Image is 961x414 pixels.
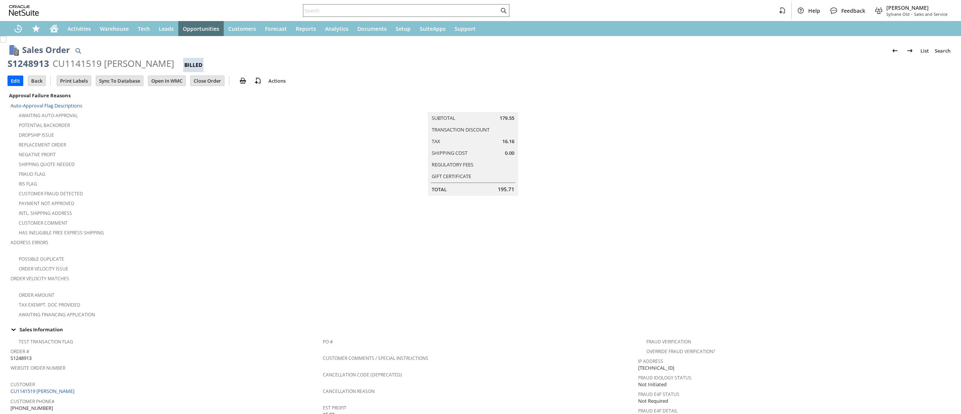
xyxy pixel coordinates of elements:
a: Cancellation Reason [323,388,375,394]
a: Home [45,21,63,36]
a: Support [450,21,480,36]
span: SuiteApps [420,25,446,32]
a: Override Fraud Verification? [646,348,715,355]
a: Order Amount [19,292,54,298]
a: Order Velocity Matches [11,275,69,282]
a: Regulatory Fees [432,161,473,168]
a: Fraud Verification [646,338,691,345]
svg: Recent Records [14,24,23,33]
a: Customer Phone# [11,398,54,405]
a: Payment not approved [19,200,74,207]
a: Awaiting Auto-Approval [19,112,78,119]
a: Customer Fraud Detected [19,190,83,197]
span: Customers [228,25,256,32]
span: - [911,11,913,17]
a: Website Order Number [11,365,65,371]
a: Shipping Quote Needed [19,161,75,168]
a: IP Address [638,358,663,364]
span: Opportunities [183,25,219,32]
img: Previous [890,46,899,55]
input: Edit [8,76,23,86]
a: Fraud E4F Detail [638,408,678,414]
span: Warehouse [100,25,129,32]
input: Close Order [191,76,224,86]
img: Next [905,46,914,55]
img: Quick Find [74,46,83,55]
div: CU1141519 [PERSON_NAME] [53,57,174,70]
a: PO # [323,338,333,345]
a: Opportunities [178,21,224,36]
span: Not Initiated [638,381,667,388]
span: Analytics [325,25,348,32]
a: Forecast [261,21,291,36]
span: Setup [396,25,411,32]
h1: Sales Order [22,44,70,56]
input: Back [28,76,45,86]
span: Documents [357,25,387,32]
input: Open In WMC [148,76,185,86]
a: Recent Records [9,21,27,36]
span: 16.16 [502,138,514,145]
a: Tax Exempt. Doc Provided [19,302,80,308]
a: Analytics [321,21,353,36]
span: Help [808,7,820,14]
a: Actions [265,77,289,84]
td: Sales Information [8,325,953,334]
a: CU1141519 [PERSON_NAME] [11,388,76,394]
span: Sales and Service [914,11,947,17]
a: Awaiting Financing Application [19,311,95,318]
a: Subtotal [432,115,455,121]
a: Customer [11,381,35,388]
a: SuiteApps [415,21,450,36]
a: Fraud E4F Status [638,391,679,397]
div: S1248913 [8,57,49,70]
a: Intl. Shipping Address [19,210,72,216]
img: print.svg [238,76,247,85]
a: Address Errors [11,239,48,246]
input: Search [303,6,499,15]
a: Setup [391,21,415,36]
span: Leads [159,25,174,32]
a: Fraud Idology Status [638,375,691,381]
span: Forecast [265,25,287,32]
a: Customer Comment [19,220,68,226]
span: 0.00 [505,150,514,157]
input: Print Labels [57,76,91,86]
a: List [917,45,932,57]
a: Gift Certificate [432,173,471,180]
a: Cancellation Code (deprecated) [323,372,402,378]
a: Reports [291,21,321,36]
span: S1248913 [11,355,32,362]
span: Activities [68,25,91,32]
a: Replacement Order [19,142,66,148]
span: Support [455,25,476,32]
svg: logo [9,5,39,16]
svg: Home [50,24,59,33]
a: Has Ineligible Free Express Shipping [19,230,104,236]
span: Reports [296,25,316,32]
a: Est Profit [323,405,346,411]
span: 179.55 [500,115,514,122]
a: Activities [63,21,95,36]
div: Billed [183,58,203,72]
a: Tech [133,21,154,36]
span: [PERSON_NAME] [886,4,947,11]
div: Shortcuts [27,21,45,36]
span: [PHONE_NUMBER] [11,405,53,412]
span: [TECHNICAL_ID] [638,364,674,372]
svg: Search [499,6,508,15]
a: Order # [11,348,29,355]
a: RIS flag [19,181,37,187]
img: add-record.svg [253,76,262,85]
div: Sales Information [8,325,950,334]
a: Customers [224,21,261,36]
a: Auto-Approval Flag Descriptions [11,102,82,109]
span: Not Required [638,397,668,405]
a: Warehouse [95,21,133,36]
span: Feedback [841,7,865,14]
a: Documents [353,21,391,36]
a: Leads [154,21,178,36]
a: Transaction Discount [432,126,490,133]
a: Test Transaction Flag [19,338,73,345]
a: Search [932,45,953,57]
